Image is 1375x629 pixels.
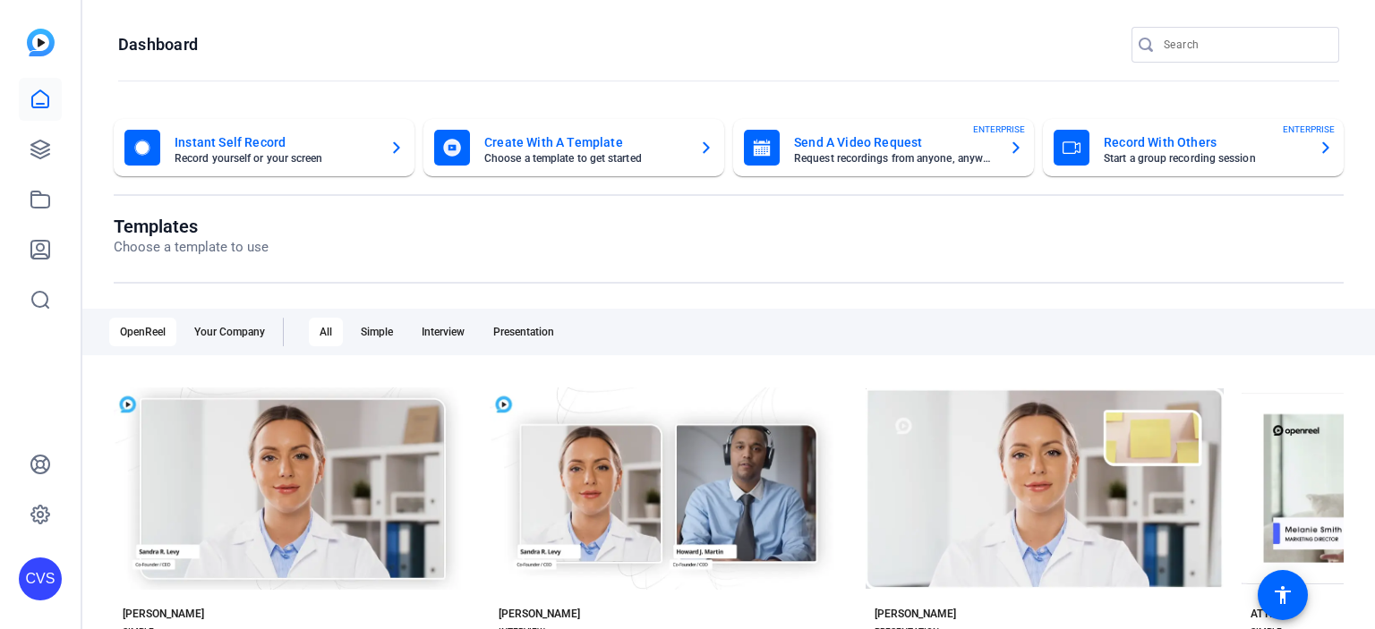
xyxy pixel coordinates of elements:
[794,132,995,153] mat-card-title: Send A Video Request
[423,119,724,176] button: Create With A TemplateChoose a template to get started
[109,318,176,346] div: OpenReel
[27,29,55,56] img: blue-gradient.svg
[123,607,204,621] div: [PERSON_NAME]
[733,119,1034,176] button: Send A Video RequestRequest recordings from anyone, anywhereENTERPRISE
[118,34,198,55] h1: Dashboard
[175,132,375,153] mat-card-title: Instant Self Record
[309,318,343,346] div: All
[114,119,414,176] button: Instant Self RecordRecord yourself or your screen
[184,318,276,346] div: Your Company
[484,153,685,164] mat-card-subtitle: Choose a template to get started
[114,237,269,258] p: Choose a template to use
[1164,34,1325,55] input: Search
[350,318,404,346] div: Simple
[1283,123,1335,136] span: ENTERPRISE
[484,132,685,153] mat-card-title: Create With A Template
[411,318,475,346] div: Interview
[794,153,995,164] mat-card-subtitle: Request recordings from anyone, anywhere
[114,216,269,237] h1: Templates
[1104,153,1304,164] mat-card-subtitle: Start a group recording session
[175,153,375,164] mat-card-subtitle: Record yourself or your screen
[1043,119,1344,176] button: Record With OthersStart a group recording sessionENTERPRISE
[483,318,565,346] div: Presentation
[1104,132,1304,153] mat-card-title: Record With Others
[1272,584,1294,606] mat-icon: accessibility
[1251,607,1293,621] div: ATTICUS
[499,607,580,621] div: [PERSON_NAME]
[19,557,62,600] div: CVS
[875,607,956,621] div: [PERSON_NAME]
[973,123,1025,136] span: ENTERPRISE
